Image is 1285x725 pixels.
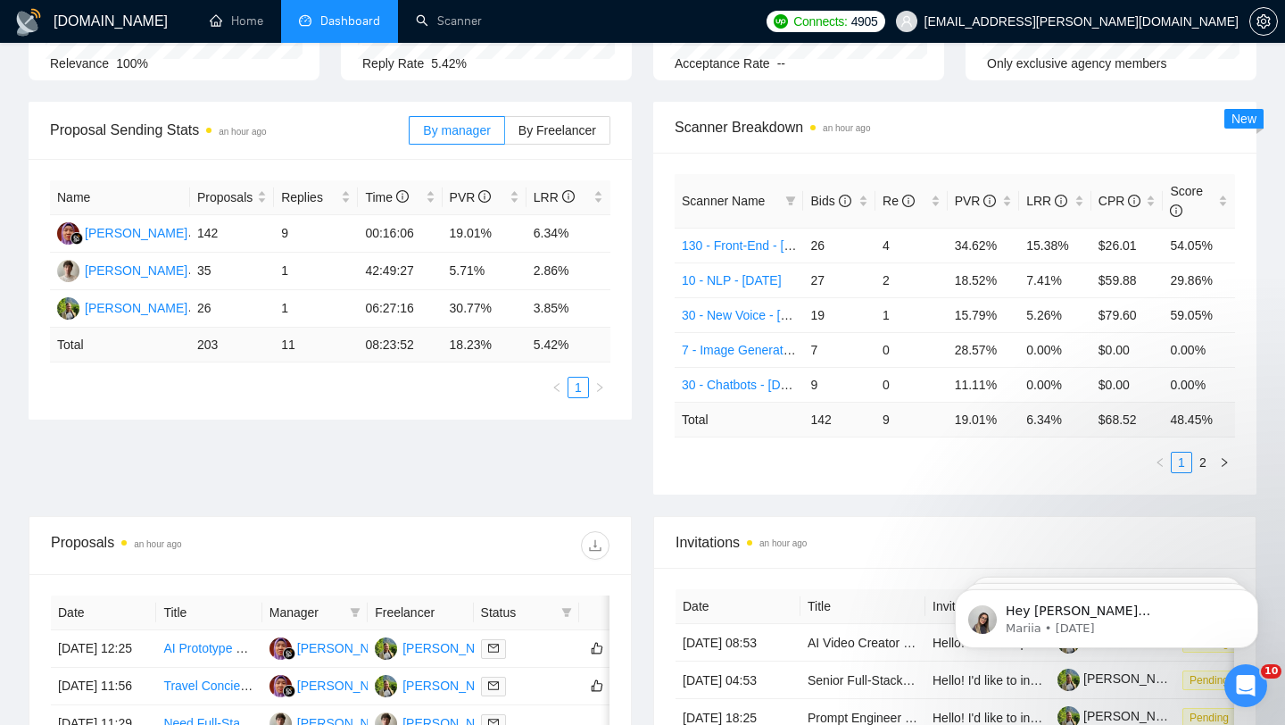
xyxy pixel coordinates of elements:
td: [DATE] 08:53 [676,624,800,662]
td: 0.00% [1163,332,1235,367]
span: 10 [1261,664,1281,679]
div: [PERSON_NAME] [85,223,187,243]
td: Total [50,328,190,362]
td: [DATE] 11:56 [51,668,156,705]
td: $79.60 [1091,297,1164,332]
a: 130 - Front-End - [DATE] [682,238,820,253]
time: an hour ago [219,127,266,137]
span: info-circle [1055,195,1067,207]
span: filter [346,599,364,626]
td: 42:49:27 [358,253,442,290]
td: 48.45 % [1163,402,1235,437]
img: SM [269,675,292,697]
td: 18.23 % [443,328,526,362]
button: like [586,637,608,659]
a: OH[PERSON_NAME] [57,262,187,277]
span: like [591,641,603,655]
img: SM [269,637,292,660]
span: LRR [1026,194,1067,208]
span: Only exclusive agency members [987,56,1167,71]
button: left [546,377,568,398]
td: 4 [875,228,948,262]
span: Re [883,194,915,208]
td: 34.62% [948,228,1020,262]
time: an hour ago [759,538,807,548]
td: 142 [803,402,875,437]
span: filter [561,607,572,618]
td: 7 [803,332,875,367]
img: gigradar-bm.png [283,647,295,660]
span: info-circle [902,195,915,207]
div: [PERSON_NAME] [402,676,505,696]
span: left [1155,457,1165,468]
td: Travel Concierge AI Chatbot [156,668,261,705]
td: 54.05% [1163,228,1235,262]
td: 35 [190,253,274,290]
td: 2 [875,262,948,297]
td: Senior Full-Stack Engineer (AWS Serverless & HIPAA) for Health Tech MVP [800,662,925,699]
td: 59.05% [1163,297,1235,332]
td: 0.00% [1163,367,1235,402]
span: info-circle [1170,204,1182,217]
a: 1 [568,378,588,397]
a: [PERSON_NAME] [1057,671,1186,686]
td: 18.52% [948,262,1020,297]
td: 27 [803,262,875,297]
td: 5.71% [443,253,526,290]
a: Pending [1182,710,1243,724]
div: [PERSON_NAME] [297,676,400,696]
img: gigradar-bm.png [70,232,83,245]
span: Scanner Name [682,194,765,208]
img: OH [57,260,79,282]
th: Freelancer [368,596,473,630]
span: filter [558,599,576,626]
a: homeHome [210,13,263,29]
button: right [589,377,610,398]
td: 00:16:06 [358,215,442,253]
th: Date [676,589,800,624]
time: an hour ago [823,123,870,133]
td: 203 [190,328,274,362]
img: MK [375,637,397,660]
td: 19 [803,297,875,332]
div: Proposals [51,531,330,560]
td: 2.86% [526,253,610,290]
img: gigradar-bm.png [283,685,295,697]
span: By Freelancer [518,123,596,137]
td: 26 [803,228,875,262]
span: PVR [955,194,997,208]
div: [PERSON_NAME] [297,638,400,658]
img: MK [375,675,397,697]
th: Title [800,589,925,624]
a: [PERSON_NAME] [1057,709,1186,723]
span: Dashboard [320,13,380,29]
span: New [1231,112,1256,126]
iframe: Intercom live chat [1224,664,1267,707]
td: 5.42 % [526,328,610,362]
li: 2 [1192,452,1214,473]
span: Status [481,603,554,622]
a: 30 - Chatbots - [DATE] [682,378,808,392]
td: 15.79% [948,297,1020,332]
span: info-circle [839,195,851,207]
div: [PERSON_NAME] [85,261,187,280]
span: Bids [810,194,850,208]
th: Proposals [190,180,274,215]
img: logo [14,8,43,37]
time: an hour ago [134,539,181,549]
span: like [591,679,603,693]
th: Date [51,596,156,630]
a: 2 [1193,453,1213,472]
td: Total [675,402,803,437]
td: $59.88 [1091,262,1164,297]
span: info-circle [983,195,996,207]
th: Replies [274,180,358,215]
span: Acceptance Rate [675,56,770,71]
td: 30.77% [443,290,526,328]
span: Pending [1182,671,1236,690]
li: Next Page [589,377,610,398]
a: SM[PERSON_NAME] [269,678,400,692]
